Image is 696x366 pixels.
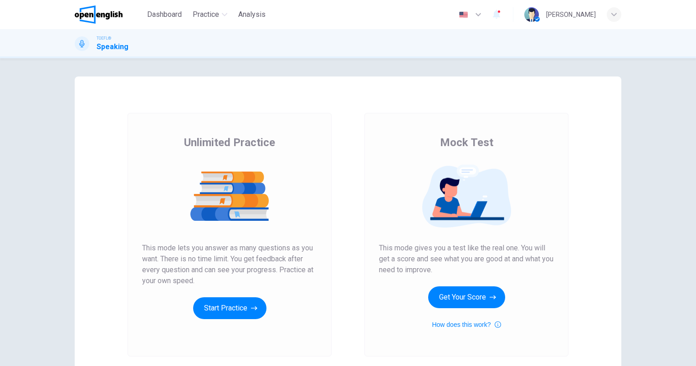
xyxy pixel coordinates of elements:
[193,9,219,20] span: Practice
[97,41,128,52] h1: Speaking
[184,135,275,150] span: Unlimited Practice
[432,319,501,330] button: How does this work?
[189,6,231,23] button: Practice
[458,11,469,18] img: en
[235,6,269,23] button: Analysis
[193,297,266,319] button: Start Practice
[428,286,505,308] button: Get Your Score
[75,5,123,24] img: OpenEnglish logo
[75,5,143,24] a: OpenEnglish logo
[546,9,596,20] div: [PERSON_NAME]
[97,35,111,41] span: TOEFL®
[142,243,317,286] span: This mode lets you answer as many questions as you want. There is no time limit. You get feedback...
[143,6,185,23] button: Dashboard
[524,7,539,22] img: Profile picture
[147,9,182,20] span: Dashboard
[238,9,266,20] span: Analysis
[440,135,493,150] span: Mock Test
[379,243,554,275] span: This mode gives you a test like the real one. You will get a score and see what you are good at a...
